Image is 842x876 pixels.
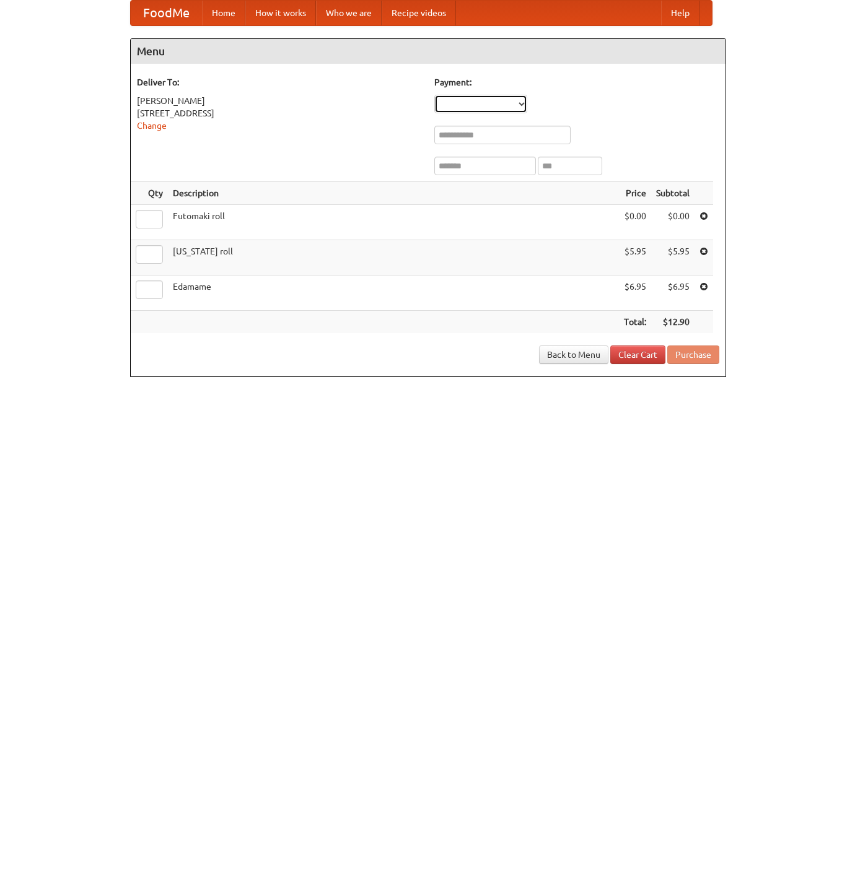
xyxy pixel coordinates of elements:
button: Purchase [667,345,719,364]
a: Recipe videos [382,1,456,25]
a: Back to Menu [539,345,608,364]
th: Total: [619,311,651,334]
a: Help [661,1,699,25]
h5: Payment: [434,76,719,89]
h4: Menu [131,39,726,64]
a: Clear Cart [610,345,665,364]
th: $12.90 [651,311,695,334]
td: $6.95 [651,275,695,311]
td: $5.95 [651,240,695,275]
a: Home [202,1,245,25]
div: [PERSON_NAME] [137,95,422,107]
a: FoodMe [131,1,202,25]
a: Change [137,121,167,131]
td: $6.95 [619,275,651,311]
a: How it works [245,1,316,25]
th: Qty [131,182,168,205]
th: Description [168,182,619,205]
td: $5.95 [619,240,651,275]
div: [STREET_ADDRESS] [137,107,422,119]
td: [US_STATE] roll [168,240,619,275]
h5: Deliver To: [137,76,422,89]
td: Futomaki roll [168,205,619,240]
th: Price [619,182,651,205]
td: $0.00 [619,205,651,240]
td: Edamame [168,275,619,311]
td: $0.00 [651,205,695,240]
a: Who we are [316,1,382,25]
th: Subtotal [651,182,695,205]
